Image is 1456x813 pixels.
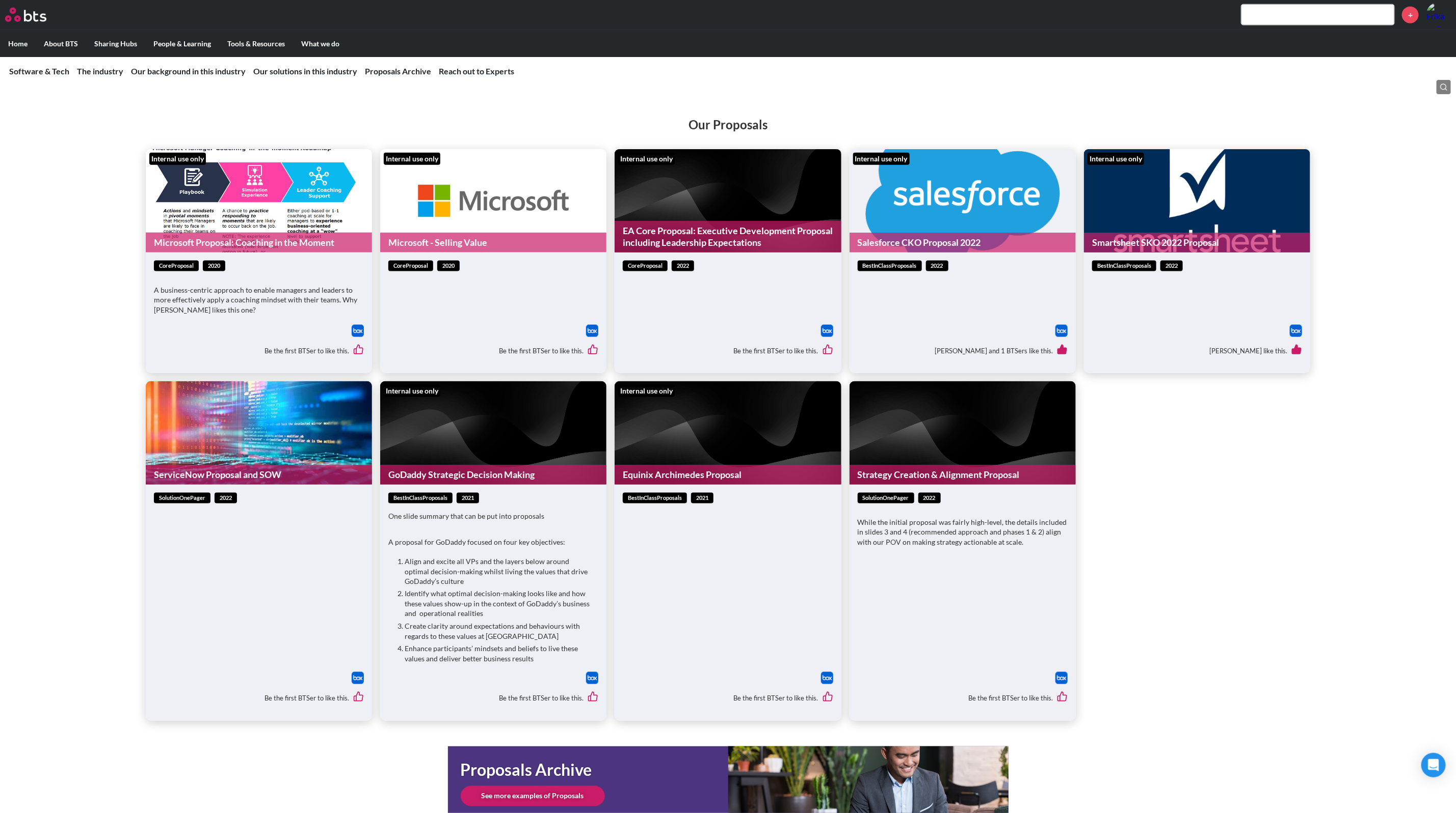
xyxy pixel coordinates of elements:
img: Box logo [821,672,833,684]
div: Be the first BTSer to like this. [858,684,1068,713]
span: solutionOnePager [858,493,914,503]
label: About BTS [36,31,86,57]
div: Internal use only [618,385,675,397]
a: Salesforce CKO Proposal 2022 [850,233,1076,253]
img: Box logo [1055,325,1068,337]
div: Internal use only [384,153,440,165]
label: People & Learning [145,31,219,57]
div: [PERSON_NAME] like this. [1092,337,1302,366]
div: Be the first BTSer to like this. [154,684,364,713]
div: Be the first BTSer to like this. [623,337,833,366]
img: Box logo [352,325,364,337]
p: While the initial proposal was fairly high-level, the details included in slides 3 and 4 (recomme... [858,517,1068,547]
li: Align and excite all VPs and the layers below around optimal decision-making whilst living the va... [405,556,590,586]
a: Download file from Box [1290,325,1302,337]
span: coreProposal [154,261,199,271]
a: See more examples of Proposals [461,786,605,806]
span: 2022 [918,493,941,503]
a: EA Core Proposal: Executive Development Proposal including Leadership Expectations [615,221,841,253]
a: Download file from Box [821,325,833,337]
img: Erika Popovic [1426,3,1451,27]
label: Sharing Hubs [86,31,145,57]
span: 2022 [1160,261,1183,271]
li: Enhance participants’ mindsets and beliefs to live these values and deliver better business results [405,644,590,664]
span: bestInClassProposals [1092,261,1156,271]
div: Be the first BTSer to like this. [154,337,364,366]
a: Smartsheet SKO 2022 Proposal [1084,233,1310,253]
div: Internal use only [384,385,440,397]
a: Proposals Archive [365,66,431,76]
a: Download file from Box [352,672,364,684]
label: Tools & Resources [219,31,293,57]
div: Internal use only [149,153,206,165]
img: BTS Logo [5,8,46,22]
span: 2021 [457,493,479,503]
p: One slide summary that can be put into proposals [388,511,598,521]
a: Our solutions in this industry [253,66,357,76]
a: Microsoft - Selling Value [380,233,606,253]
img: Box logo [1290,325,1302,337]
span: 2020 [437,261,460,271]
a: Profile [1426,3,1451,27]
a: Download file from Box [352,325,364,337]
span: coreProposal [388,261,433,271]
a: Download file from Box [1055,672,1068,684]
a: GoDaddy Strategic Decision Making [380,465,606,485]
span: 2021 [691,493,713,503]
p: A proposal for GoDaddy focused on four key objectives: [388,537,598,547]
img: Box logo [586,325,598,337]
span: bestInClassProposals [623,493,687,503]
span: bestInClassProposals [858,261,922,271]
a: ServiceNow Proposal and SOW [146,465,372,485]
a: The industry [77,66,123,76]
a: Download file from Box [821,672,833,684]
div: [PERSON_NAME] and 1 BTSers like this. [858,337,1068,366]
div: Internal use only [618,153,675,165]
span: coreProposal [623,261,668,271]
label: What we do [293,31,348,57]
div: Be the first BTSer to like this. [388,337,598,366]
li: Identify what optimal decision-making looks like and how these values show-up in the context of G... [405,589,590,619]
img: Box logo [821,325,833,337]
a: Equinix Archimedes Proposal [615,465,841,485]
span: 2022 [926,261,948,271]
img: Box logo [586,672,598,684]
a: Download file from Box [586,325,598,337]
a: Go home [5,8,65,22]
a: Microsoft Proposal: Coaching in the Moment [146,233,372,253]
a: Our background in this industry [131,66,246,76]
img: Box logo [1055,672,1068,684]
div: Be the first BTSer to like this. [623,684,833,713]
a: Reach out to Experts [439,66,514,76]
h1: Proposals Archive [461,759,728,782]
a: Download file from Box [1055,325,1068,337]
div: Internal use only [1088,153,1144,165]
img: Box logo [352,672,364,684]
a: + [1402,7,1419,23]
div: Open Intercom Messenger [1421,753,1446,777]
a: Strategy Creation & Alignment Proposal [850,465,1076,485]
span: bestInClassProposals [388,493,453,503]
span: solutionOnePager [154,493,210,503]
span: 2022 [672,261,694,271]
div: Be the first BTSer to like this. [388,684,598,713]
span: 2020 [203,261,225,271]
span: 2022 [215,493,237,503]
p: A business-centric approach to enable managers and leaders to more effectively apply a coaching m... [154,285,364,315]
div: Internal use only [853,153,910,165]
a: Software & Tech [9,66,69,76]
a: Download file from Box [586,672,598,684]
li: Create clarity around expectations and behaviours with regards to these values at [GEOGRAPHIC_DATA] [405,622,590,641]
